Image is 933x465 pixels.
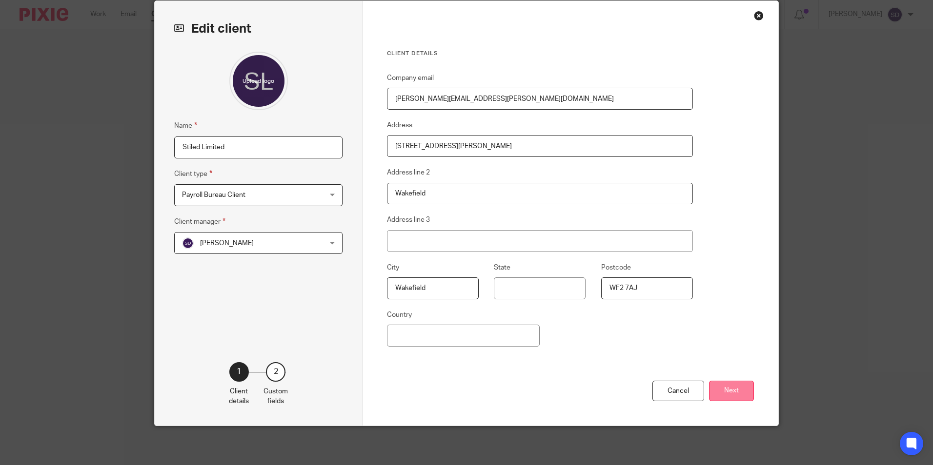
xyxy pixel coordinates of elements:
label: Address line 3 [387,215,430,225]
span: [PERSON_NAME] [200,240,254,247]
label: Address [387,120,412,130]
h3: Client details [387,50,693,58]
div: 1 [229,362,249,382]
label: Client type [174,168,212,179]
div: Cancel [652,381,704,402]
div: Close this dialog window [754,11,764,20]
label: Name [174,120,197,131]
p: Client details [229,387,249,407]
img: svg%3E [182,237,194,249]
button: Next [709,381,754,402]
label: Country [387,310,412,320]
h2: Edit client [174,20,343,37]
label: Address line 2 [387,168,430,177]
label: Company email [387,73,434,83]
span: Payroll Bureau Client [182,192,245,198]
label: Postcode [601,263,631,272]
label: City [387,263,399,272]
p: Custom fields [264,387,288,407]
label: Client manager [174,216,225,227]
div: 2 [266,362,285,382]
label: State [494,263,510,272]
